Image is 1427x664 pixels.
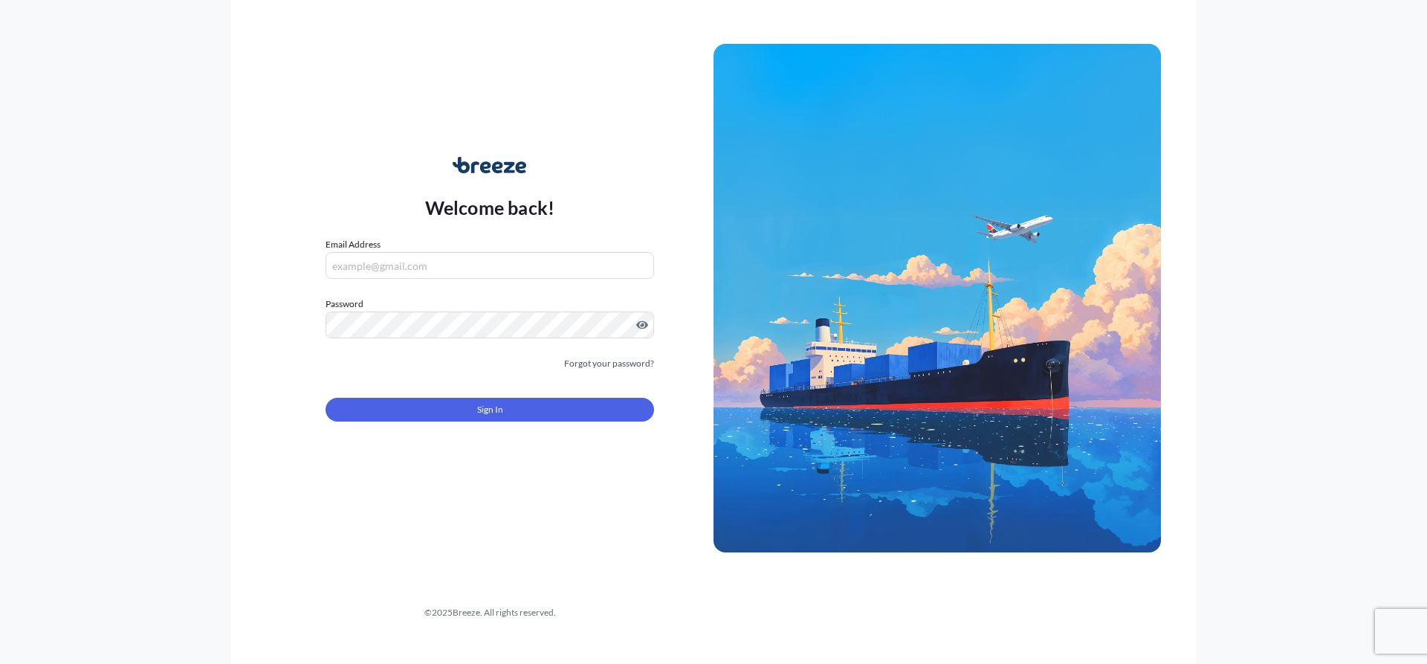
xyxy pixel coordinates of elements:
[564,356,654,371] a: Forgot your password?
[326,252,654,279] input: example@gmail.com
[326,398,654,422] button: Sign In
[425,196,555,219] p: Welcome back!
[326,237,381,252] label: Email Address
[326,297,654,312] label: Password
[713,44,1161,552] img: Ship illustration
[636,319,648,331] button: Show password
[477,402,503,417] span: Sign In
[266,605,713,620] div: © 2025 Breeze. All rights reserved.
